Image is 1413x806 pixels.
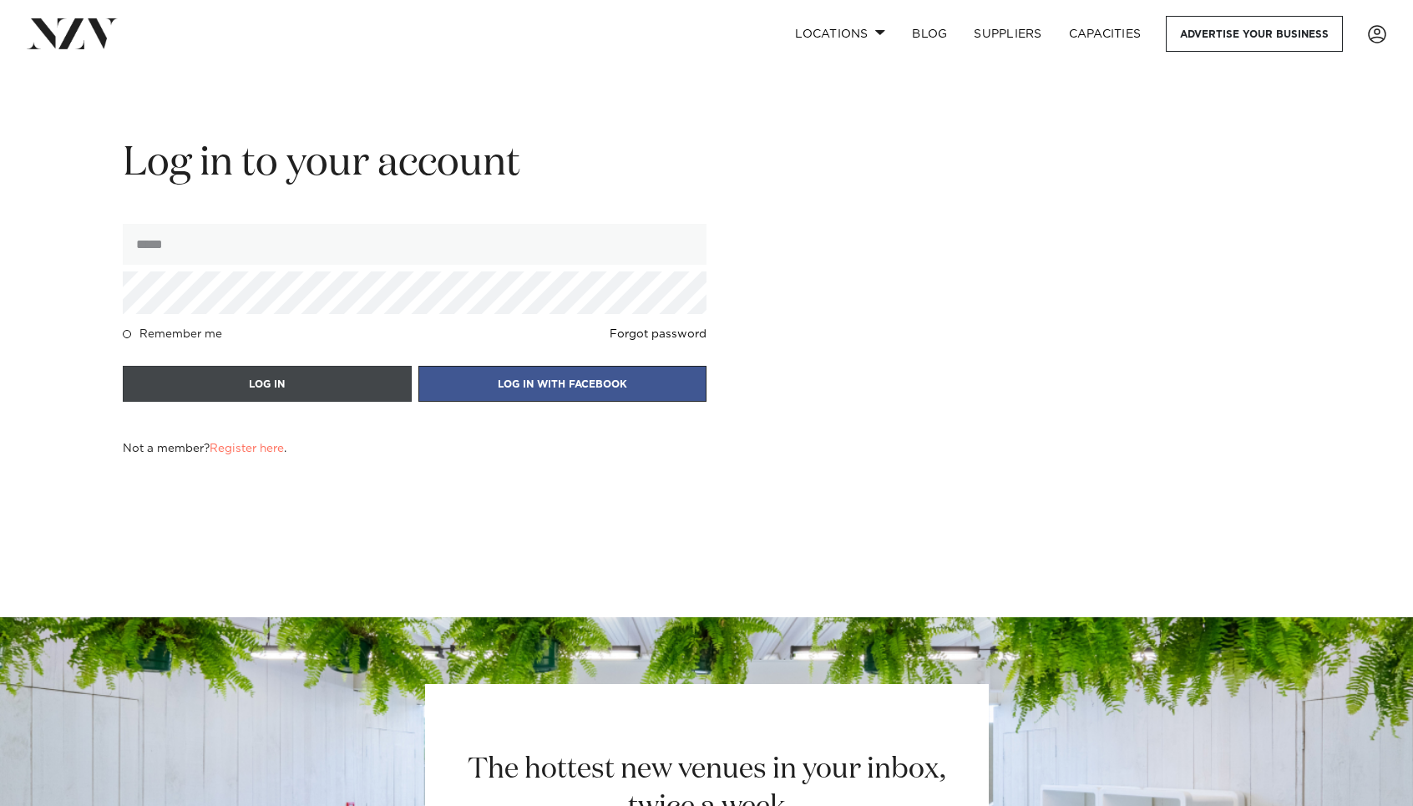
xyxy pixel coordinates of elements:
a: BLOG [899,16,960,52]
a: Register here [210,443,284,454]
button: LOG IN [123,366,412,402]
a: LOG IN WITH FACEBOOK [418,376,707,391]
a: Advertise your business [1166,16,1343,52]
a: Capacities [1056,16,1155,52]
a: SUPPLIERS [960,16,1055,52]
h4: Remember me [139,327,222,341]
button: LOG IN WITH FACEBOOK [418,366,707,402]
h4: Not a member? . [123,442,286,455]
a: Locations [782,16,899,52]
img: nzv-logo.png [27,18,118,48]
h2: Log in to your account [123,138,706,190]
a: Forgot password [610,327,706,341]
